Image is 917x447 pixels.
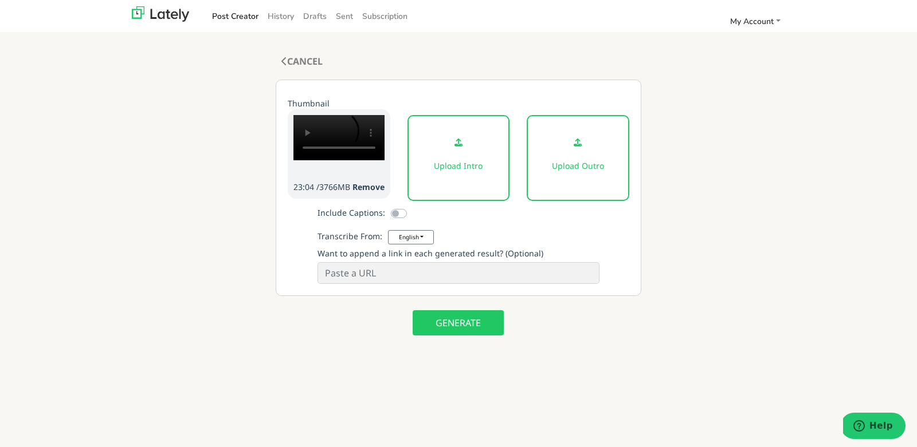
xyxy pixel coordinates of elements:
[843,413,906,441] iframe: Opens a widget where you can find more information
[726,12,785,31] a: My Account
[132,6,189,22] img: lately_logo_nav.700ca2e7.jpg
[331,7,358,26] a: Sent
[318,230,382,247] span: Transcribe From:
[730,16,774,27] span: My Account
[318,247,599,259] p: Want to append a link in each generated result? (Optional)
[548,160,608,172] p: Upload Outro
[299,7,331,26] a: Drafts
[207,7,263,26] a: Post Creator
[263,7,299,26] a: History
[388,230,434,244] button: English
[318,262,599,284] input: Paste a URL
[429,160,489,172] p: Upload Intro
[293,181,319,192] span: 23:04 /
[281,55,323,68] a: CANCEL
[288,97,629,109] p: Thumbnail
[352,181,385,192] b: Remove
[319,181,350,192] span: 3766MB
[318,207,385,219] p: Include Captions:
[413,310,504,335] button: GENERATE
[293,115,385,160] video: Your browser does not support HTML5 video.
[336,11,353,22] span: Sent
[358,7,412,26] a: Subscription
